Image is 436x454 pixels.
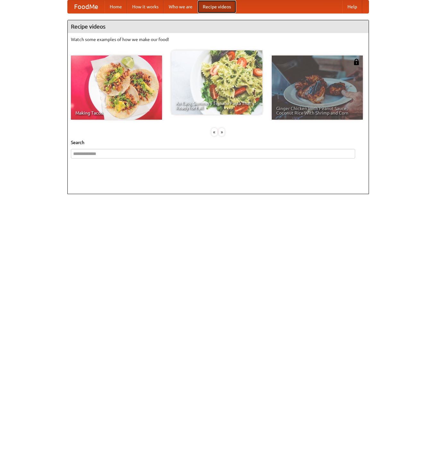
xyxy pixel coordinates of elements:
a: FoodMe [68,0,105,13]
div: « [211,128,217,136]
a: How it works [127,0,164,13]
div: » [219,128,225,136]
img: 483408.png [353,59,360,65]
a: Home [105,0,127,13]
a: An Easy, Summery Tomato Pasta That's Ready for Fall [171,50,262,115]
a: Who we are [164,0,198,13]
span: An Easy, Summery Tomato Pasta That's Ready for Fall [176,101,258,110]
a: Help [342,0,362,13]
p: Watch some examples of how we make our food! [71,36,365,43]
h5: Search [71,139,365,146]
a: Making Tacos [71,56,162,120]
h4: Recipe videos [68,20,369,33]
span: Making Tacos [75,111,158,115]
a: Recipe videos [198,0,236,13]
